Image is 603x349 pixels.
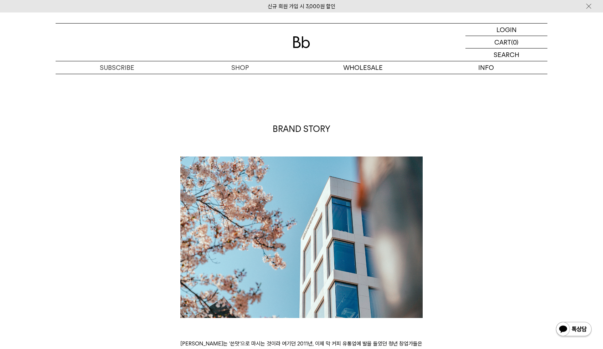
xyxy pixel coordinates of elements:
p: WHOLESALE [301,61,424,74]
p: INFO [424,61,547,74]
a: SHOP [179,61,301,74]
a: 신규 회원 가입 시 3,000원 할인 [268,3,335,10]
p: (0) [511,36,519,48]
img: 카카오톡 채널 1:1 채팅 버튼 [555,321,592,338]
img: 로고 [293,36,310,48]
a: SUBSCRIBE [56,61,179,74]
p: BRAND STORY [180,123,423,135]
p: CART [494,36,511,48]
a: LOGIN [465,24,547,36]
a: CART (0) [465,36,547,48]
p: LOGIN [496,24,517,36]
p: SEARCH [494,48,519,61]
